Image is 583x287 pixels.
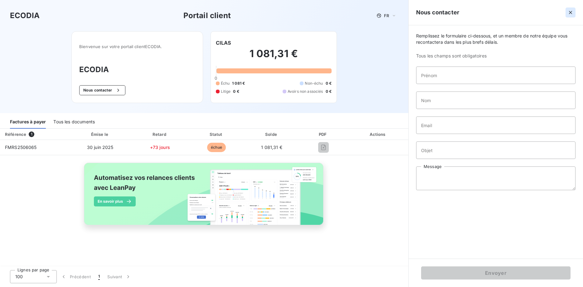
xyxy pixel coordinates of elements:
[79,85,125,95] button: Nous contacter
[300,131,347,137] div: PDF
[104,270,135,283] button: Suivant
[416,116,576,134] input: placeholder
[288,89,323,94] span: Avoirs non associés
[349,131,407,137] div: Actions
[10,116,46,129] div: Factures à payer
[78,159,330,236] img: banner
[29,131,34,137] span: 1
[57,270,95,283] button: Précédent
[95,270,104,283] button: 1
[326,81,332,86] span: 0 €
[79,64,195,75] h3: ECODIA
[133,131,187,137] div: Retard
[10,10,40,21] h3: ECODIA
[150,145,170,150] span: +73 jours
[232,81,245,86] span: 1 081 €
[216,47,332,66] h2: 1 081,31 €
[305,81,323,86] span: Non-échu
[221,81,230,86] span: Échu
[421,266,571,280] button: Envoyer
[207,143,226,152] span: échue
[384,13,389,18] span: FR
[416,8,459,17] h5: Nous contacter
[70,131,130,137] div: Émise le
[53,116,95,129] div: Tous les documents
[326,89,332,94] span: 0 €
[215,76,217,81] span: 0
[416,33,576,45] span: Remplissez le formulaire ci-dessous, et un membre de notre équipe vous recontactera dans les plus...
[416,92,576,109] input: placeholder
[261,145,282,150] span: 1 081,31 €
[233,89,239,94] span: 0 €
[5,145,37,150] span: FMRS2506065
[79,44,195,49] span: Bienvenue sur votre portail client ECODIA .
[5,132,26,137] div: Référence
[246,131,298,137] div: Solde
[216,39,231,47] h6: CILAS
[416,141,576,159] input: placeholder
[190,131,243,137] div: Statut
[15,274,23,280] span: 100
[98,274,100,280] span: 1
[221,89,231,94] span: Litige
[416,67,576,84] input: placeholder
[416,53,576,59] span: Tous les champs sont obligatoires
[183,10,231,21] h3: Portail client
[87,145,114,150] span: 30 juin 2025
